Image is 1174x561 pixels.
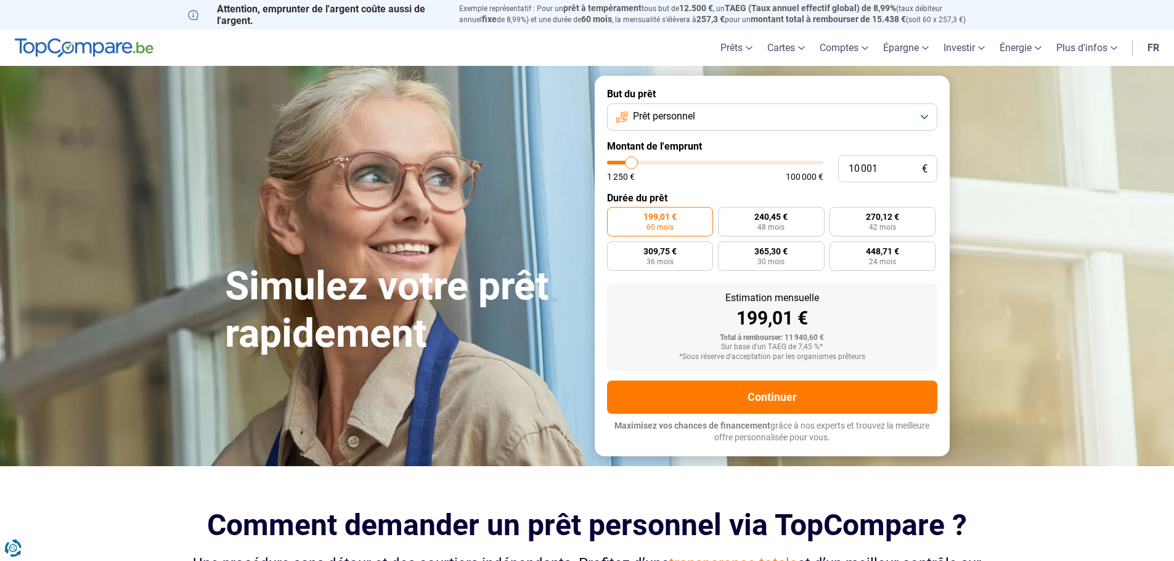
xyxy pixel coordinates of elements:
[607,140,937,152] label: Montant de l'emprunt
[617,334,927,342] div: Total à rembourser: 11 940,60 €
[754,247,788,256] span: 365,30 €
[643,212,677,221] span: 199,01 €
[812,30,876,66] a: Comptes
[866,212,899,221] span: 270,12 €
[459,3,987,25] p: Exemple représentatif : Pour un tous but de , un (taux débiteur annuel de 8,99%) et une durée de ...
[225,263,580,358] h1: Simulez votre prêt rapidement
[563,3,642,13] span: prêt à tempérament
[751,14,906,24] span: montant total à rembourser de 15.438 €
[581,14,612,24] span: 60 mois
[482,14,497,24] span: fixe
[188,3,444,26] p: Attention, emprunter de l'argent coûte aussi de l'argent.
[725,3,896,13] span: TAEG (Taux annuel effectif global) de 8,99%
[786,172,823,181] span: 100 000 €
[696,14,725,24] span: 257,3 €
[607,172,635,181] span: 1 250 €
[760,30,812,66] a: Cartes
[614,421,770,430] span: Maximisez vos chances de financement
[607,420,937,444] p: grâce à nos experts et trouvez la meilleure offre personnalisée pour vous.
[757,224,785,231] span: 48 mois
[607,381,937,414] button: Continuer
[1140,30,1167,66] a: fr
[992,30,1049,66] a: Énergie
[754,212,788,221] span: 240,45 €
[188,508,987,542] h2: Comment demander un prêt personnel via TopCompare ?
[922,164,927,174] span: €
[869,258,896,265] span: 24 mois
[607,88,937,100] label: But du prêt
[15,38,153,58] img: TopCompare
[646,258,674,265] span: 36 mois
[607,192,937,204] label: Durée du prêt
[607,103,937,131] button: Prêt personnel
[713,30,760,66] a: Prêts
[866,247,899,256] span: 448,71 €
[936,30,992,66] a: Investir
[757,258,785,265] span: 30 mois
[617,343,927,352] div: Sur base d'un TAEG de 7,45 %*
[1049,30,1125,66] a: Plus d'infos
[643,247,677,256] span: 309,75 €
[617,309,927,328] div: 199,01 €
[876,30,936,66] a: Épargne
[679,3,713,13] span: 12.500 €
[869,224,896,231] span: 42 mois
[646,224,674,231] span: 60 mois
[617,293,927,303] div: Estimation mensuelle
[617,353,927,361] div: *Sous réserve d'acceptation par les organismes prêteurs
[633,110,695,123] span: Prêt personnel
